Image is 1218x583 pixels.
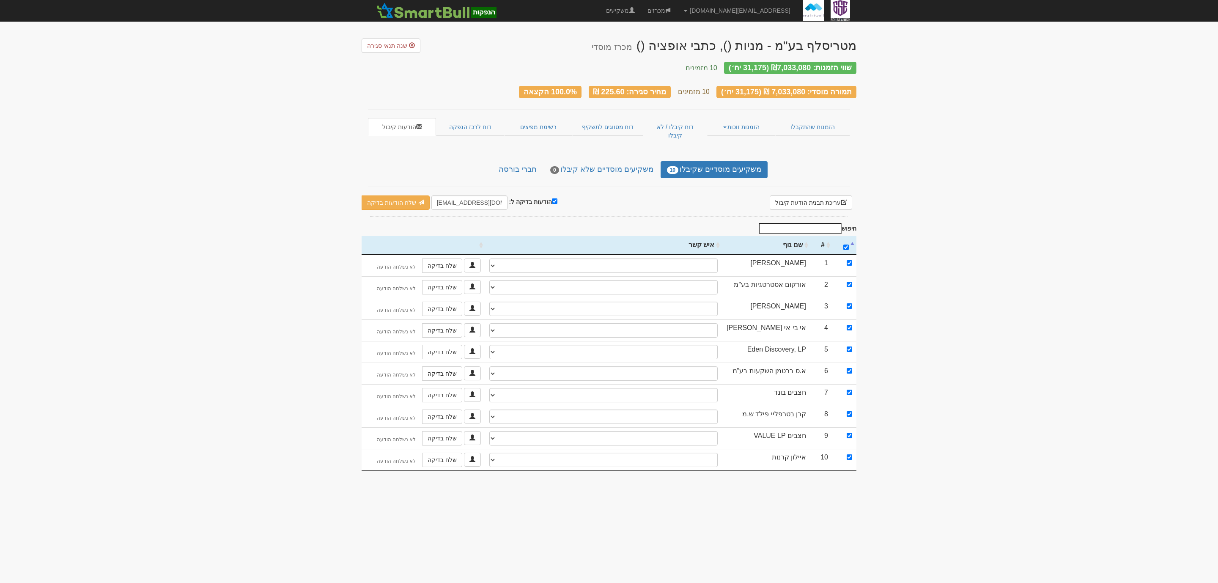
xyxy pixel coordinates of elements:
sub: לא נשלחה הודעה [377,307,416,313]
sub: לא נשלחה הודעה [377,458,416,464]
a: שלח בדיקה [422,345,462,359]
a: שלח בדיקה [422,431,462,445]
a: שלח בדיקה [422,453,462,467]
sub: לא נשלחה הודעה [377,286,416,291]
td: [PERSON_NAME] [722,255,810,276]
div: תמורה מוסדי: 7,033,080 ₪ (31,175 יח׳) [716,86,856,98]
div: מחיר סגירה: 225.60 ₪ [589,86,671,98]
span: 0 [550,166,559,174]
a: שנה תנאי סגירה [362,38,420,53]
a: שלח בדיקה [422,280,462,294]
a: דוח לרכז הנפקה [436,118,504,136]
td: Eden Discovery, LP [722,341,810,363]
label: חיפוש [756,223,856,234]
td: 3 [810,298,832,319]
th: : activate to sort column descending [832,236,856,255]
label: הודעות בדיקה ל: [509,197,557,206]
td: קרן בטרפליי פילד ש.מ [722,406,810,427]
td: חצבים VALUE LP [722,427,810,449]
input: חיפוש [759,223,842,234]
sub: לא נשלחה הודעה [377,350,416,356]
img: SmartBull Logo [374,2,499,19]
a: הזמנות שהתקבלו [776,118,850,136]
a: חברי בורסה [492,161,543,178]
small: מכרז מוסדי [592,42,632,52]
span: 100.0% הקצאה [524,87,577,96]
input: הודעות בדיקה ל: [552,198,557,204]
sub: לא נשלחה הודעה [377,393,416,399]
td: חצבים בונד [722,384,810,406]
td: אי בי אי [PERSON_NAME] [722,319,810,341]
a: שלח בדיקה [422,258,462,273]
span: שנה תנאי סגירה [367,42,407,49]
a: הזמנות זוכות [707,118,775,136]
td: איילון קרנות [722,449,810,470]
a: משקיעים מוסדיים שלא קיבלו0 [544,161,660,178]
button: עריכת תבנית הודעת קיבול [770,195,852,210]
td: 6 [810,363,832,384]
td: [PERSON_NAME] [722,298,810,319]
a: דוח מסווגים לתשקיף [572,118,643,136]
a: שלח הודעות בדיקה [362,195,430,210]
div: שווי הזמנות: ₪7,033,080 (31,175 יח׳) [724,62,856,74]
td: 9 [810,427,832,449]
a: משקיעים מוסדיים שקיבלו10 [661,161,768,178]
a: דוח קיבלו / לא קיבלו [643,118,707,144]
small: 10 מזמינים [678,88,710,95]
span: 10 [667,166,678,174]
sub: לא נשלחה הודעה [377,415,416,421]
a: שלח בדיקה [422,302,462,316]
td: אורקום אסטרטגיות בע"מ [722,276,810,298]
td: 8 [810,406,832,427]
a: שלח בדיקה [422,388,462,402]
th: שם גוף: activate to sort column ascending [722,236,810,255]
sub: לא נשלחה הודעה [377,372,416,378]
th: : activate to sort column ascending [362,236,485,255]
a: הודעות קיבול [368,118,436,136]
a: שלח בדיקה [422,410,462,424]
th: איש קשר: activate to sort column ascending [485,236,722,255]
td: 1 [810,255,832,276]
a: שלח בדיקה [422,366,462,381]
td: 7 [810,384,832,406]
sub: לא נשלחה הודעה [377,437,416,443]
a: שלח בדיקה [422,323,462,338]
sub: לא נשלחה הודעה [377,329,416,335]
th: #: activate to sort column ascending [810,236,832,255]
td: 2 [810,276,832,298]
a: רשימת מפיצים [505,118,572,136]
td: 4 [810,319,832,341]
td: 5 [810,341,832,363]
div: מטריסלף בע"מ - מניות (), כתבי אופציה () - הנפקה פרטית [592,38,856,52]
small: 10 מזמינים [686,64,717,71]
td: א.ס ברטמן השקעות בע"מ [722,363,810,384]
sub: לא נשלחה הודעה [377,264,416,270]
td: 10 [810,449,832,470]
